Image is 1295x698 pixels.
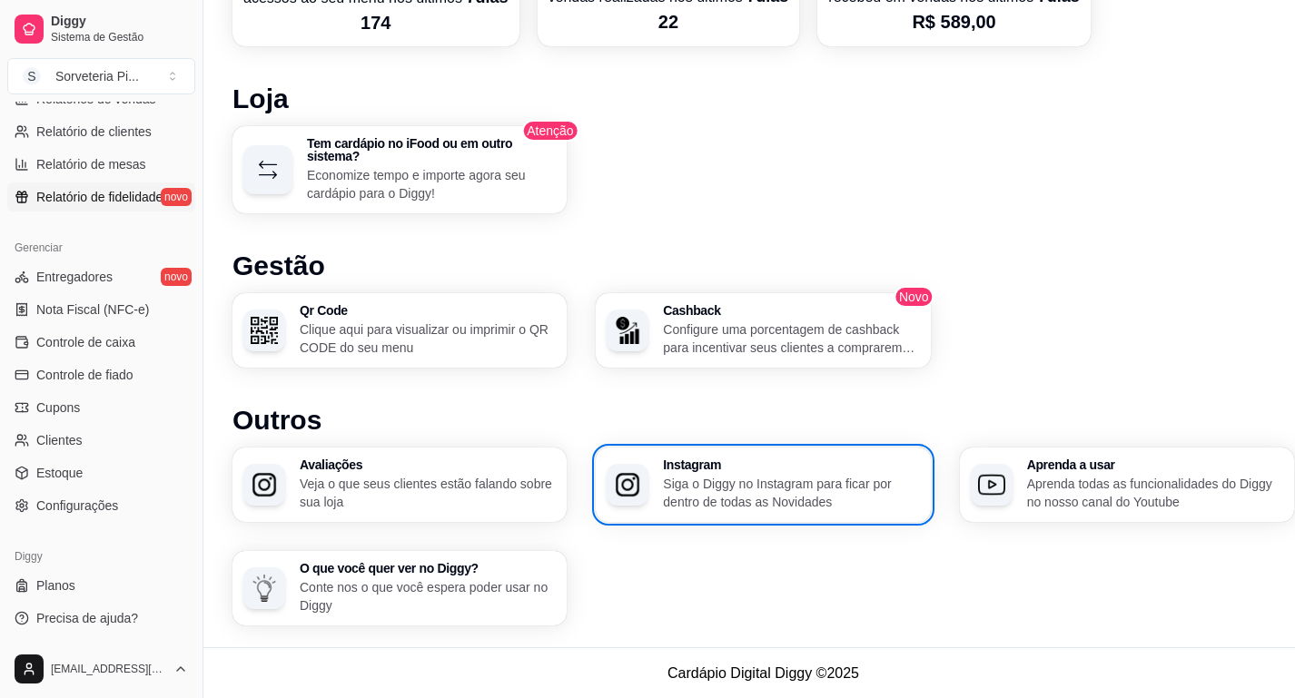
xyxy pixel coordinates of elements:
[7,458,195,487] a: Estoque
[7,542,195,571] div: Diggy
[36,464,83,482] span: Estoque
[36,398,80,417] span: Cupons
[23,67,41,85] span: S
[7,647,195,691] button: [EMAIL_ADDRESS][DOMAIN_NAME]
[251,575,278,602] img: O que você quer ver no Diggy?
[300,475,556,511] p: Veja o que seus clientes estão falando sobre sua loja
[36,366,133,384] span: Controle de fiado
[243,10,509,35] p: 174
[596,447,930,522] button: InstagramInstagramSiga o Diggy no Instagram para ficar por dentro de todas as Novidades
[36,576,75,595] span: Planos
[232,293,567,368] button: Qr CodeQr CodeClique aqui para visualizar ou imprimir o QR CODE do seu menu
[232,250,1294,282] h1: Gestão
[828,9,1079,34] p: R$ 589,00
[36,188,163,206] span: Relatório de fidelidade
[36,609,138,627] span: Precisa de ajuda?
[663,320,919,357] p: Configure uma porcentagem de cashback para incentivar seus clientes a comprarem em sua loja
[7,426,195,455] a: Clientes
[894,286,934,308] span: Novo
[7,150,195,179] a: Relatório de mesas
[300,458,556,471] h3: Avaliações
[300,578,556,614] p: Conte nos o que você espera poder usar no Diggy
[7,7,195,51] a: DiggySistema de Gestão
[978,471,1005,498] img: Aprenda a usar
[36,155,146,173] span: Relatório de mesas
[663,475,919,511] p: Siga o Diggy no Instagram para ficar por dentro de todas as Novidades
[51,30,188,44] span: Sistema de Gestão
[7,295,195,324] a: Nota Fiscal (NFC-e)
[1027,475,1283,511] p: Aprenda todas as funcionalidades do Diggy no nosso canal do Youtube
[614,471,641,498] img: Instagram
[51,662,166,676] span: [EMAIL_ADDRESS][DOMAIN_NAME]
[251,317,278,344] img: Qr Code
[36,123,152,141] span: Relatório de clientes
[300,320,556,357] p: Clique aqui para visualizar ou imprimir o QR CODE do seu menu
[7,58,195,94] button: Select a team
[614,317,641,344] img: Cashback
[7,328,195,357] a: Controle de caixa
[7,393,195,422] a: Cupons
[7,571,195,600] a: Planos
[232,404,1294,437] h1: Outros
[36,268,113,286] span: Entregadores
[7,262,195,291] a: Entregadoresnovo
[549,9,789,34] p: 22
[36,333,135,351] span: Controle de caixa
[7,491,195,520] a: Configurações
[232,126,567,213] button: Tem cardápio no iFood ou em outro sistema?Economize tempo e importe agora seu cardápio para o Diggy!
[7,117,195,146] a: Relatório de clientes
[232,447,567,522] button: AvaliaçõesAvaliaçõesVeja o que seus clientes estão falando sobre sua loja
[36,496,118,515] span: Configurações
[7,182,195,211] a: Relatório de fidelidadenovo
[307,166,556,202] p: Economize tempo e importe agora seu cardápio para o Diggy!
[300,304,556,317] h3: Qr Code
[7,360,195,389] a: Controle de fiado
[300,562,556,575] h3: O que você quer ver no Diggy?
[55,67,139,85] div: Sorveteria Pi ...
[7,604,195,633] a: Precisa de ajuda?
[51,14,188,30] span: Diggy
[36,431,83,449] span: Clientes
[521,120,578,142] span: Atenção
[596,293,930,368] button: CashbackCashbackConfigure uma porcentagem de cashback para incentivar seus clientes a comprarem e...
[232,83,1294,115] h1: Loja
[251,471,278,498] img: Avaliações
[960,447,1294,522] button: Aprenda a usarAprenda a usarAprenda todas as funcionalidades do Diggy no nosso canal do Youtube
[663,304,919,317] h3: Cashback
[663,458,919,471] h3: Instagram
[7,233,195,262] div: Gerenciar
[36,300,149,319] span: Nota Fiscal (NFC-e)
[307,137,556,162] h3: Tem cardápio no iFood ou em outro sistema?
[232,551,567,625] button: O que você quer ver no Diggy?O que você quer ver no Diggy?Conte nos o que você espera poder usar ...
[1027,458,1283,471] h3: Aprenda a usar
